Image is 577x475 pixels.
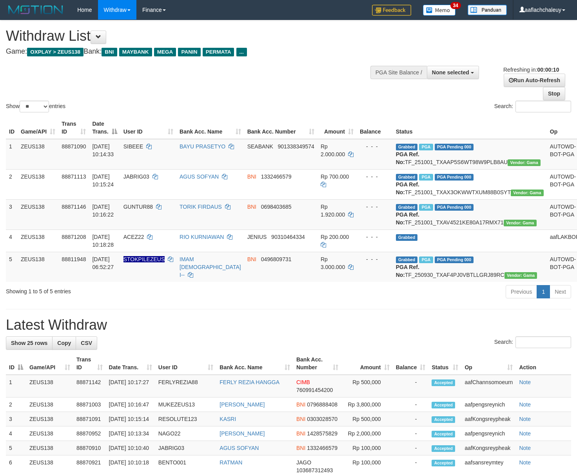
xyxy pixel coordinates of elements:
[247,256,256,262] span: BNI
[360,173,390,181] div: - - -
[155,352,217,375] th: User ID: activate to sort column ascending
[216,352,293,375] th: Bank Acc. Name: activate to sort column ascending
[220,445,259,451] a: AGUS SOFYAN
[296,416,305,422] span: BNI
[341,441,393,455] td: Rp 100,000
[6,317,571,333] h1: Latest Withdraw
[271,234,305,240] span: Copy 90310464334 to clipboard
[180,204,222,210] a: TORIK FIRDAUS
[106,441,155,455] td: [DATE] 10:10:40
[220,459,242,466] a: RATMAN
[519,430,531,437] a: Note
[73,412,106,426] td: 88871091
[293,352,341,375] th: Bank Acc. Number: activate to sort column ascending
[468,5,507,15] img: panduan.png
[278,143,314,150] span: Copy 901338349574 to clipboard
[393,397,429,412] td: -
[81,340,92,346] span: CSV
[106,352,155,375] th: Date Trans.: activate to sort column ascending
[6,426,26,441] td: 4
[393,169,547,199] td: TF_251001_TXAX3OKWWTXUM88B0SYT
[504,74,565,87] a: Run Auto-Refresh
[73,375,106,397] td: 88871142
[123,234,144,240] span: ACEZ22
[537,285,550,298] a: 1
[92,234,114,248] span: [DATE] 10:18:28
[18,169,58,199] td: ZEUS138
[519,416,531,422] a: Note
[247,143,273,150] span: SEABANK
[155,426,217,441] td: NAGO22
[120,117,176,139] th: User ID: activate to sort column ascending
[435,256,474,263] span: PGA Pending
[11,340,47,346] span: Show 25 rows
[432,416,455,423] span: Accepted
[62,204,86,210] span: 88871146
[26,412,73,426] td: ZEUS138
[20,101,49,112] select: Showentries
[393,199,547,229] td: TF_251001_TXAV4521KE80A17RMX71
[236,48,247,56] span: ...
[18,139,58,170] td: ZEUS138
[503,67,559,73] span: Refreshing in:
[450,2,461,9] span: 34
[318,117,357,139] th: Amount: activate to sort column ascending
[155,412,217,426] td: RESOLUTE123
[106,426,155,441] td: [DATE] 10:13:34
[396,211,419,226] b: PGA Ref. No:
[6,375,26,397] td: 1
[123,204,153,210] span: GUNTUR88
[307,401,337,408] span: Copy 0796888408 to clipboard
[18,199,58,229] td: ZEUS138
[220,416,236,422] a: KASRI
[62,256,86,262] span: 88811948
[435,144,474,150] span: PGA Pending
[73,397,106,412] td: 88871003
[432,445,455,452] span: Accepted
[26,426,73,441] td: ZEUS138
[6,284,234,295] div: Showing 1 to 5 of 5 entries
[515,336,571,348] input: Search:
[423,5,456,16] img: Button%20Memo.svg
[26,441,73,455] td: ZEUS138
[504,220,537,226] span: Vendor URL: https://trx31.1velocity.biz
[432,69,469,76] span: None selected
[307,416,337,422] span: Copy 0303028570 to clipboard
[261,173,292,180] span: Copy 1332466579 to clipboard
[296,445,305,451] span: BNI
[6,441,26,455] td: 5
[6,101,65,112] label: Show entries
[357,117,393,139] th: Balance
[62,234,86,240] span: 88871208
[106,375,155,397] td: [DATE] 10:17:27
[461,352,516,375] th: Op: activate to sort column ascending
[6,117,18,139] th: ID
[396,174,418,181] span: Grabbed
[6,336,53,350] a: Show 25 rows
[6,229,18,252] td: 4
[396,181,419,195] b: PGA Ref. No:
[27,48,83,56] span: OXPLAY > ZEUS138
[155,441,217,455] td: JABRIG03
[321,204,345,218] span: Rp 1.920.000
[516,352,571,375] th: Action
[461,375,516,397] td: aafChannsomoeurn
[247,204,256,210] span: BNI
[432,460,455,466] span: Accepted
[396,144,418,150] span: Grabbed
[52,336,76,350] a: Copy
[419,256,433,263] span: Marked by aafsreyleap
[26,397,73,412] td: ZEUS138
[296,387,333,393] span: Copy 760991454200 to clipboard
[428,352,461,375] th: Status: activate to sort column ascending
[73,352,106,375] th: Trans ID: activate to sort column ascending
[321,234,349,240] span: Rp 200.000
[461,412,516,426] td: aafKongsreypheak
[321,143,345,157] span: Rp 2.000.000
[92,256,114,270] span: [DATE] 06:52:27
[504,272,537,279] span: Vendor URL: https://trx31.1velocity.biz
[360,255,390,263] div: - - -
[6,352,26,375] th: ID: activate to sort column descending
[180,256,241,278] a: IMAM [DEMOGRAPHIC_DATA] I--
[396,264,419,278] b: PGA Ref. No:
